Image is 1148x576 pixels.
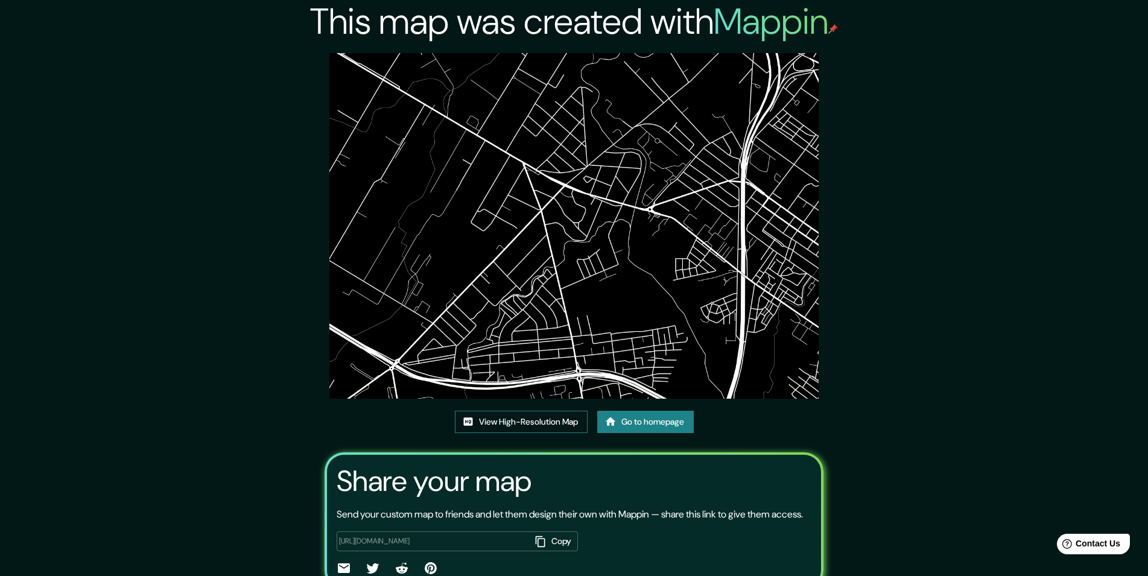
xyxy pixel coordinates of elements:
[531,531,578,551] button: Copy
[828,24,838,34] img: mappin-pin
[455,411,588,433] a: View High-Resolution Map
[597,411,694,433] a: Go to homepage
[337,464,531,498] h3: Share your map
[337,507,803,522] p: Send your custom map to friends and let them design their own with Mappin — share this link to gi...
[329,53,818,399] img: created-map
[1041,529,1135,563] iframe: Help widget launcher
